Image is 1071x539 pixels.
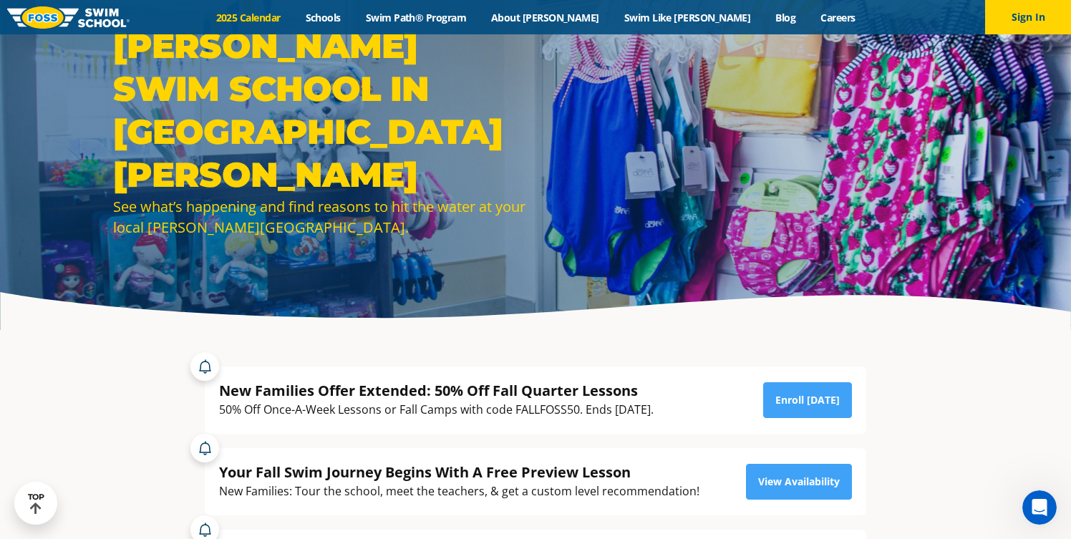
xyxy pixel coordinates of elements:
[808,11,868,24] a: Careers
[219,400,654,419] div: 50% Off Once-A-Week Lessons or Fall Camps with code FALLFOSS50. Ends [DATE].
[7,6,130,29] img: FOSS Swim School Logo
[28,492,44,515] div: TOP
[763,11,808,24] a: Blog
[1022,490,1057,525] iframe: Intercom live chat
[479,11,612,24] a: About [PERSON_NAME]
[611,11,763,24] a: Swim Like [PERSON_NAME]
[746,464,852,500] a: View Availability
[113,24,528,196] h1: [PERSON_NAME] Swim School in [GEOGRAPHIC_DATA][PERSON_NAME]
[203,11,293,24] a: 2025 Calendar
[219,381,654,400] div: New Families Offer Extended: 50% Off Fall Quarter Lessons
[113,196,528,238] div: See what’s happening and find reasons to hit the water at your local [PERSON_NAME][GEOGRAPHIC_DATA].
[763,382,852,418] a: Enroll [DATE]
[219,462,699,482] div: Your Fall Swim Journey Begins With A Free Preview Lesson
[293,11,353,24] a: Schools
[353,11,478,24] a: Swim Path® Program
[219,482,699,501] div: New Families: Tour the school, meet the teachers, & get a custom level recommendation!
